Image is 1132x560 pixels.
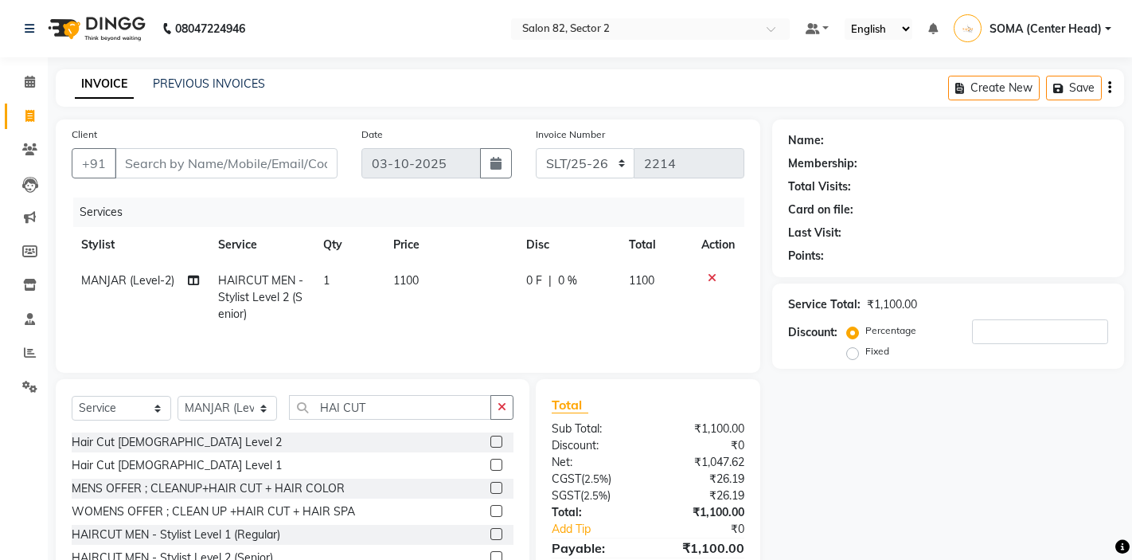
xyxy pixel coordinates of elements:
div: Discount: [540,437,648,454]
div: Name: [788,132,824,149]
div: Service Total: [788,296,861,313]
div: ₹1,100.00 [867,296,917,313]
button: +91 [72,148,116,178]
img: SOMA (Center Head) [954,14,982,42]
div: ( ) [540,488,648,504]
a: PREVIOUS INVOICES [153,76,265,91]
th: Total [619,227,691,263]
div: Points: [788,248,824,264]
button: Save [1046,76,1102,100]
b: 08047224946 [175,6,245,51]
th: Disc [517,227,620,263]
span: 2.5% [584,472,608,485]
th: Price [384,227,517,263]
div: Total Visits: [788,178,851,195]
div: Hair Cut [DEMOGRAPHIC_DATA] Level 1 [72,457,282,474]
div: ₹0 [648,437,756,454]
span: MANJAR (Level-2) [81,273,174,288]
span: 1100 [629,273,654,288]
span: | [548,272,552,289]
input: Search or Scan [289,395,491,420]
label: Percentage [865,323,916,338]
span: 2.5% [584,489,607,502]
a: INVOICE [75,70,134,99]
span: SOMA (Center Head) [990,21,1102,37]
span: HAIRCUT MEN - Stylist Level 2 (Senior) [218,273,303,321]
th: Action [692,227,744,263]
input: Search by Name/Mobile/Email/Code [115,148,338,178]
label: Date [361,127,383,142]
div: Discount: [788,324,837,341]
div: ₹1,100.00 [648,421,756,437]
span: 0 % [558,272,577,289]
div: ₹0 [666,521,755,538]
div: Total: [540,504,648,521]
span: 0 F [526,272,542,289]
button: Create New [948,76,1040,100]
span: CGST [552,472,581,486]
div: ₹26.19 [648,471,756,488]
div: Net: [540,454,648,471]
span: 1100 [393,273,419,288]
label: Client [72,127,97,142]
th: Service [209,227,314,263]
span: Total [552,397,588,413]
div: Hair Cut [DEMOGRAPHIC_DATA] Level 2 [72,434,282,451]
div: ₹1,100.00 [648,538,756,558]
div: ₹26.19 [648,488,756,504]
div: Membership: [788,155,857,172]
div: ₹1,100.00 [648,504,756,521]
div: Services [73,198,756,227]
div: WOMENS OFFER ; CLEAN UP +HAIR CUT + HAIR SPA [72,503,355,520]
div: Card on file: [788,202,853,218]
img: logo [41,6,150,51]
th: Qty [314,227,384,263]
div: HAIRCUT MEN - Stylist Level 1 (Regular) [72,527,280,543]
label: Invoice Number [536,127,605,142]
label: Fixed [865,344,889,358]
div: Last Visit: [788,225,841,241]
a: Add Tip [540,521,666,538]
th: Stylist [72,227,209,263]
div: Sub Total: [540,421,648,437]
div: ₹1,047.62 [648,454,756,471]
div: ( ) [540,471,648,488]
div: MENS OFFER ; CLEANUP+HAIR CUT + HAIR COLOR [72,480,345,497]
span: 1 [323,273,330,288]
span: SGST [552,488,580,503]
div: Payable: [540,538,648,558]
